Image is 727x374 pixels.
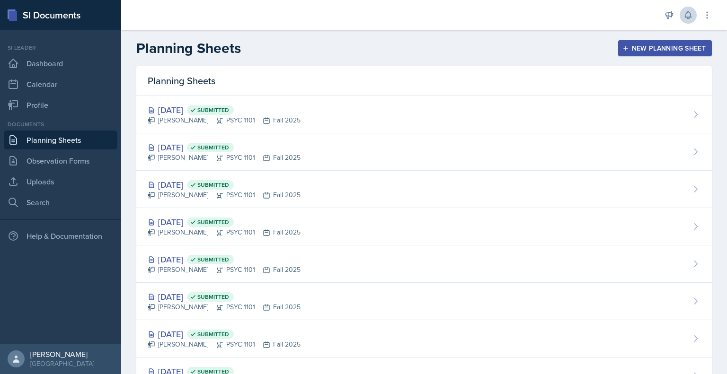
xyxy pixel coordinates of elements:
a: Planning Sheets [4,130,117,149]
div: [PERSON_NAME] PSYC 1101 Fall 2025 [148,190,301,200]
h2: Planning Sheets [136,40,241,57]
div: [DATE] [148,290,301,303]
button: New Planning Sheet [618,40,712,56]
div: [DATE] [148,328,301,340]
a: [DATE] Submitted [PERSON_NAME]PSYC 1101Fall 2025 [136,283,712,320]
div: [GEOGRAPHIC_DATA] [30,359,94,368]
a: [DATE] Submitted [PERSON_NAME]PSYC 1101Fall 2025 [136,208,712,245]
a: Observation Forms [4,151,117,170]
div: Help & Documentation [4,226,117,245]
div: [DATE] [148,253,301,266]
div: [PERSON_NAME] [30,349,94,359]
div: [PERSON_NAME] PSYC 1101 Fall 2025 [148,265,301,275]
div: [PERSON_NAME] PSYC 1101 Fall 2025 [148,302,301,312]
span: Submitted [197,106,229,114]
div: New Planning Sheet [624,44,706,52]
span: Submitted [197,293,229,301]
span: Submitted [197,181,229,189]
div: Documents [4,120,117,129]
div: [PERSON_NAME] PSYC 1101 Fall 2025 [148,227,301,237]
a: [DATE] Submitted [PERSON_NAME]PSYC 1101Fall 2025 [136,171,712,208]
a: Profile [4,96,117,114]
div: [PERSON_NAME] PSYC 1101 Fall 2025 [148,153,301,163]
a: [DATE] Submitted [PERSON_NAME]PSYC 1101Fall 2025 [136,96,712,133]
span: Submitted [197,256,229,263]
div: Si leader [4,43,117,52]
div: [DATE] [148,178,301,191]
a: [DATE] Submitted [PERSON_NAME]PSYC 1101Fall 2025 [136,245,712,283]
div: [DATE] [148,104,301,116]
a: [DATE] Submitted [PERSON_NAME]PSYC 1101Fall 2025 [136,133,712,171]
a: Uploads [4,172,117,191]
a: Search [4,193,117,212]
div: [DATE] [148,141,301,154]
a: Dashboard [4,54,117,73]
div: [PERSON_NAME] PSYC 1101 Fall 2025 [148,339,301,349]
div: [DATE] [148,216,301,228]
a: [DATE] Submitted [PERSON_NAME]PSYC 1101Fall 2025 [136,320,712,357]
span: Submitted [197,144,229,151]
span: Submitted [197,331,229,338]
div: Planning Sheets [136,66,712,96]
a: Calendar [4,75,117,94]
span: Submitted [197,218,229,226]
div: [PERSON_NAME] PSYC 1101 Fall 2025 [148,115,301,125]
